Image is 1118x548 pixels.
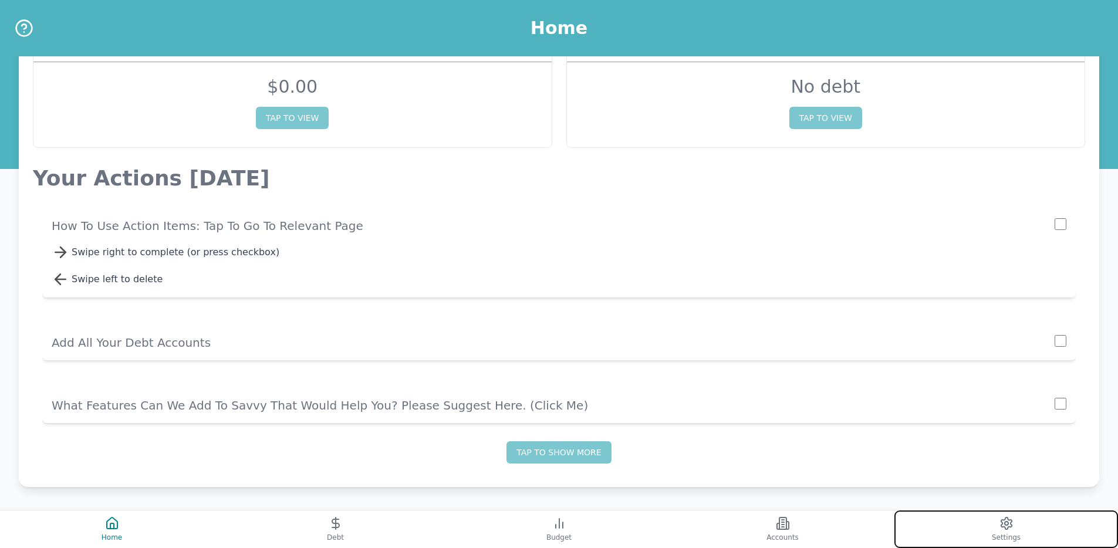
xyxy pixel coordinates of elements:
button: TAP TO VIEW [789,107,862,129]
button: Debt [224,510,447,548]
p: Add All Your Debt Accounts [52,334,1055,351]
button: TAP TO VIEW [256,107,329,129]
p: Your Actions [DATE] [33,167,1085,190]
p: How to use action items: Tap to go to relevant page [52,218,1055,234]
span: Settings [992,533,1021,542]
span: Debt [327,533,344,542]
button: Settings [894,510,1118,548]
button: Accounts [671,510,894,548]
button: Budget [447,510,671,548]
div: Swipe left to delete [72,272,1066,286]
button: Tap to show more [506,441,611,464]
span: No debt [791,76,860,97]
h1: Home [531,18,587,39]
div: Swipe right to complete (or press checkbox) [72,245,1066,259]
span: Accounts [766,533,799,542]
button: Help [14,18,34,38]
span: Home [102,533,122,542]
p: What Features Can We Add To Savvy That Would Help You? Please Suggest Here. (click me) [52,397,1055,414]
span: $ 0.00 [267,76,318,97]
span: Budget [546,533,572,542]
